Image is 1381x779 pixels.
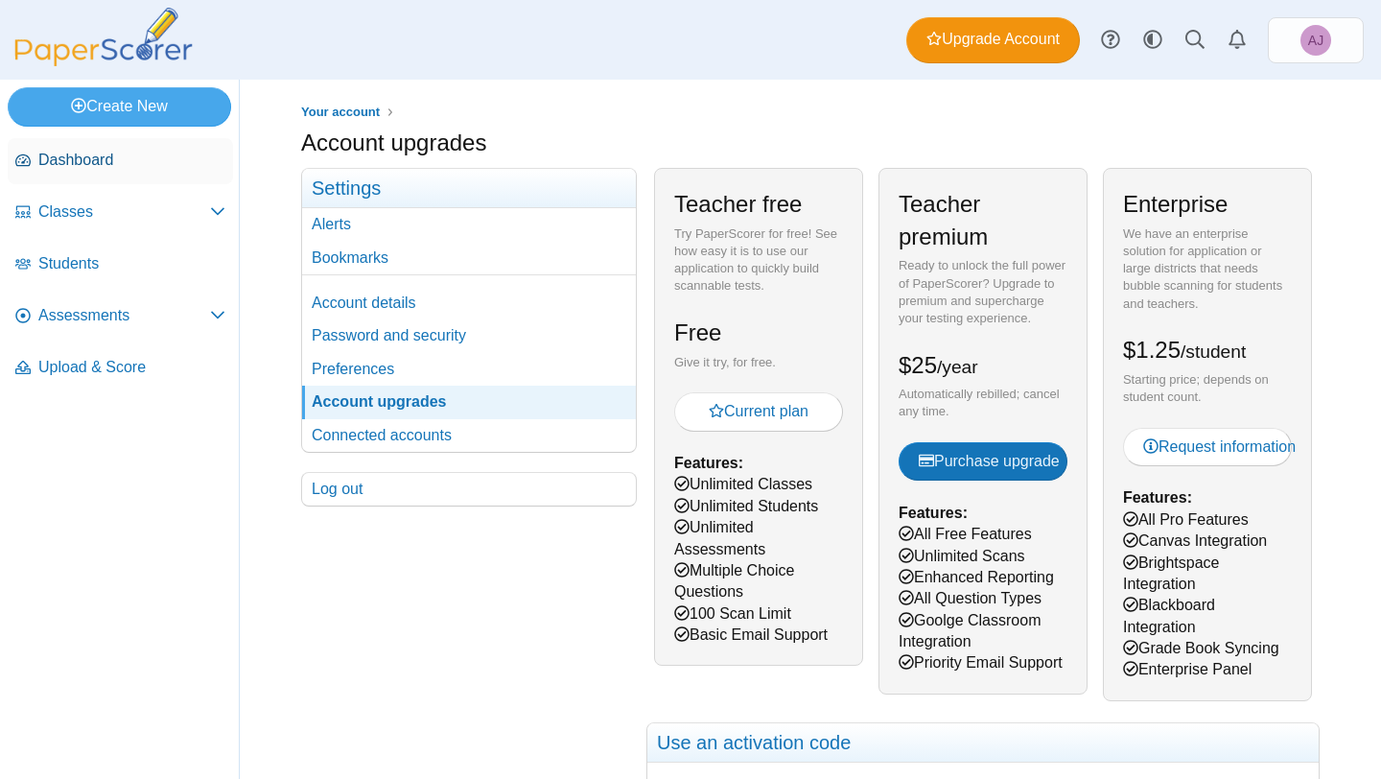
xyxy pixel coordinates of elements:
a: Assessments [8,294,233,340]
div: All Free Features Unlimited Scans Enhanced Reporting All Question Types Goolge Classroom Integrat... [878,168,1088,695]
span: Students [38,253,225,274]
div: All Pro Features Canvas Integration Brightspace Integration Blackboard Integration Grade Book Syn... [1103,168,1312,701]
div: Automatically rebilled; cancel any time. [899,386,1067,420]
b: Features: [674,455,743,471]
a: Alerts [1216,19,1258,61]
h3: Settings [302,169,636,208]
b: Features: [1123,489,1192,506]
span: Upgrade Account [926,29,1060,50]
button: Purchase upgrade [899,442,1067,481]
button: Current plan [674,392,843,431]
a: Classes [8,190,233,236]
a: Log out [302,473,636,506]
a: Amanda Jeremias [1268,17,1364,63]
div: Try PaperScorer for free! See how easy it is to use our application to quickly build scannable te... [674,225,843,295]
span: Your account [301,105,380,119]
a: Account upgrades [302,386,636,418]
a: Bookmarks [302,242,636,274]
div: Ready to unlock the full power of PaperScorer? Upgrade to premium and supercharge your testing ex... [899,257,1067,327]
a: Password and security [302,319,636,352]
a: Upload & Score [8,345,233,391]
span: $25 [899,352,978,378]
span: Current plan [709,403,808,419]
h2: Free [674,317,721,349]
a: Request information [1123,428,1292,466]
a: Students [8,242,233,288]
h2: Teacher premium [899,188,1067,252]
div: We have an enterprise solution for application or large districts that needs bubble scanning for ... [1123,225,1292,313]
span: Upload & Score [38,357,225,378]
a: Connected accounts [302,419,636,452]
a: Your account [296,101,385,125]
a: Account details [302,287,636,319]
div: Unlimited Classes Unlimited Students Unlimited Assessments Multiple Choice Questions 100 Scan Lim... [654,168,863,666]
a: Dashboard [8,138,233,184]
span: Amanda Jeremias [1308,34,1323,47]
h2: Use an activation code [647,723,1319,763]
b: Features: [899,505,968,521]
h2: Teacher free [674,188,802,221]
a: Upgrade Account [906,17,1080,63]
img: PaperScorer [8,8,199,66]
h2: $1.25 [1123,334,1246,366]
a: Preferences [302,353,636,386]
span: Amanda Jeremias [1300,25,1331,56]
div: Starting price; depends on student count. [1123,371,1292,406]
small: /year [937,357,978,377]
a: Alerts [302,208,636,241]
small: /student [1181,342,1246,362]
h2: Enterprise [1123,188,1228,221]
span: Classes [38,201,210,223]
a: PaperScorer [8,53,199,69]
span: Purchase upgrade [919,453,1060,469]
h1: Account upgrades [301,127,486,159]
span: Dashboard [38,150,225,171]
a: Create New [8,87,231,126]
span: Assessments [38,305,210,326]
div: Give it try, for free. [674,354,843,371]
span: Request information [1143,438,1296,455]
